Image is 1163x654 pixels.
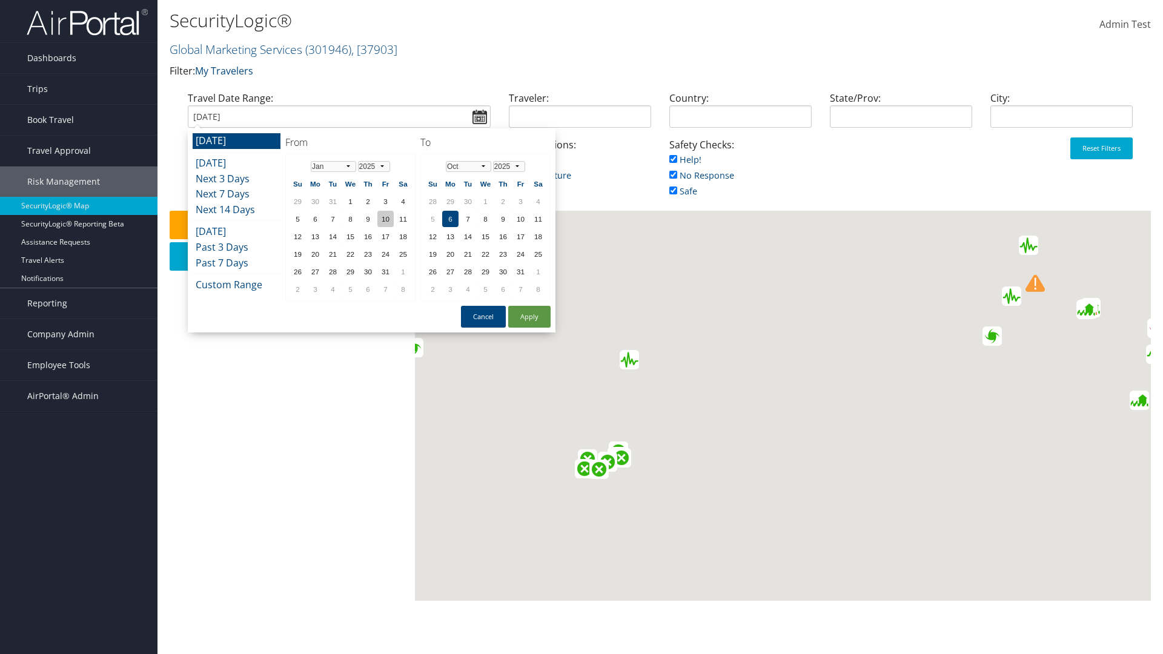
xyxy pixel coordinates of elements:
h4: To [420,136,551,149]
td: 26 [290,263,306,280]
div: Orange flood alert in India [1078,299,1098,319]
td: 4 [530,193,546,210]
td: 6 [307,211,323,227]
td: 5 [425,211,441,227]
div: State/Prov: [821,91,981,137]
div: Safety Checks: [660,137,821,211]
td: 5 [290,211,306,227]
td: 6 [360,281,376,297]
td: 5 [477,281,494,297]
td: 31 [512,263,529,280]
td: 28 [425,193,441,210]
td: 19 [290,246,306,262]
img: airportal-logo.png [27,8,148,36]
div: Country: [660,91,821,137]
td: 10 [377,211,394,227]
li: Past 3 Days [193,240,280,256]
div: Green earthquake alert (Magnitude 4.9M, Depth:10km) in Afghanistan 05/10/2025 13:29 UTC, 2.4 mill... [1002,286,1021,306]
td: 18 [530,228,546,245]
td: 3 [307,281,323,297]
th: Sa [395,176,411,192]
th: Mo [307,176,323,192]
span: Employee Tools [27,350,90,380]
div: Green alert for tropical cyclone PRISCILLA-25. Population affected by Category 1 (120 km/h) wind ... [404,338,423,357]
td: 26 [425,263,441,280]
td: 6 [495,281,511,297]
td: 27 [442,263,459,280]
div: Green forest fire alert in Brazil [612,448,631,467]
th: Su [425,176,441,192]
span: Book Travel [27,105,74,135]
div: 0 Travelers [170,276,415,299]
td: 4 [325,281,341,297]
td: 29 [442,193,459,210]
td: 17 [377,228,394,245]
td: 29 [477,263,494,280]
a: Safe [669,185,697,197]
td: 23 [360,246,376,262]
td: 8 [477,211,494,227]
div: Green flood alert in Bhutan [1081,298,1101,317]
td: 7 [325,211,341,227]
td: 21 [460,246,476,262]
div: Green flood alert in Malaysia [1130,391,1149,410]
div: Green alert for tropical cyclone SHAKHTI-25. Population affected by Category 1 (120 km/h) wind sp... [982,326,1002,346]
li: [DATE] [193,133,280,149]
button: Cancel [461,306,506,328]
button: Download Report [170,242,409,271]
td: 1 [342,193,359,210]
th: Mo [442,176,459,192]
th: Tu [325,176,341,192]
div: Green forest fire alert in Brazil [575,459,594,478]
th: Tu [460,176,476,192]
a: Global Marketing Services [170,41,397,58]
td: 29 [290,193,306,210]
td: 28 [460,263,476,280]
span: , [ 37903 ] [351,41,397,58]
th: Fr [377,176,394,192]
td: 2 [360,193,376,210]
td: 14 [325,228,341,245]
td: 31 [377,263,394,280]
td: 14 [460,228,476,245]
td: 6 [442,211,459,227]
td: 19 [425,246,441,262]
span: ( 301946 ) [305,41,351,58]
li: Past 7 Days [193,256,280,271]
td: 3 [442,281,459,297]
div: Air/Hotel/Rail: [179,137,339,184]
td: 9 [360,211,376,227]
li: Next 14 Days [193,202,280,218]
div: Travel Date Range: [179,91,500,137]
td: 17 [512,228,529,245]
td: 30 [495,263,511,280]
td: 23 [495,246,511,262]
td: 24 [512,246,529,262]
button: Apply [508,306,551,328]
td: 18 [395,228,411,245]
td: 1 [530,263,546,280]
span: Company Admin [27,319,94,349]
td: 2 [290,281,306,297]
th: Su [290,176,306,192]
span: Reporting [27,288,67,319]
td: 4 [395,193,411,210]
span: Trips [27,74,48,104]
th: We [342,176,359,192]
li: [DATE] [193,156,280,171]
div: Trip Locations: [500,137,660,195]
td: 16 [360,228,376,245]
span: Travel Approval [27,136,91,166]
td: 7 [460,211,476,227]
h1: SecurityLogic® [170,8,824,33]
td: 13 [307,228,323,245]
td: 10 [512,211,529,227]
p: Filter: [170,64,824,79]
td: 11 [530,211,546,227]
td: 30 [460,193,476,210]
td: 15 [342,228,359,245]
li: Custom Range [193,277,280,293]
td: 8 [530,281,546,297]
td: 30 [307,193,323,210]
div: Green earthquake alert (Magnitude 5.4M, Depth:10km) in Kyrgyzstan 05/10/2025 20:28 UTC, 1 thousan... [1019,236,1038,255]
